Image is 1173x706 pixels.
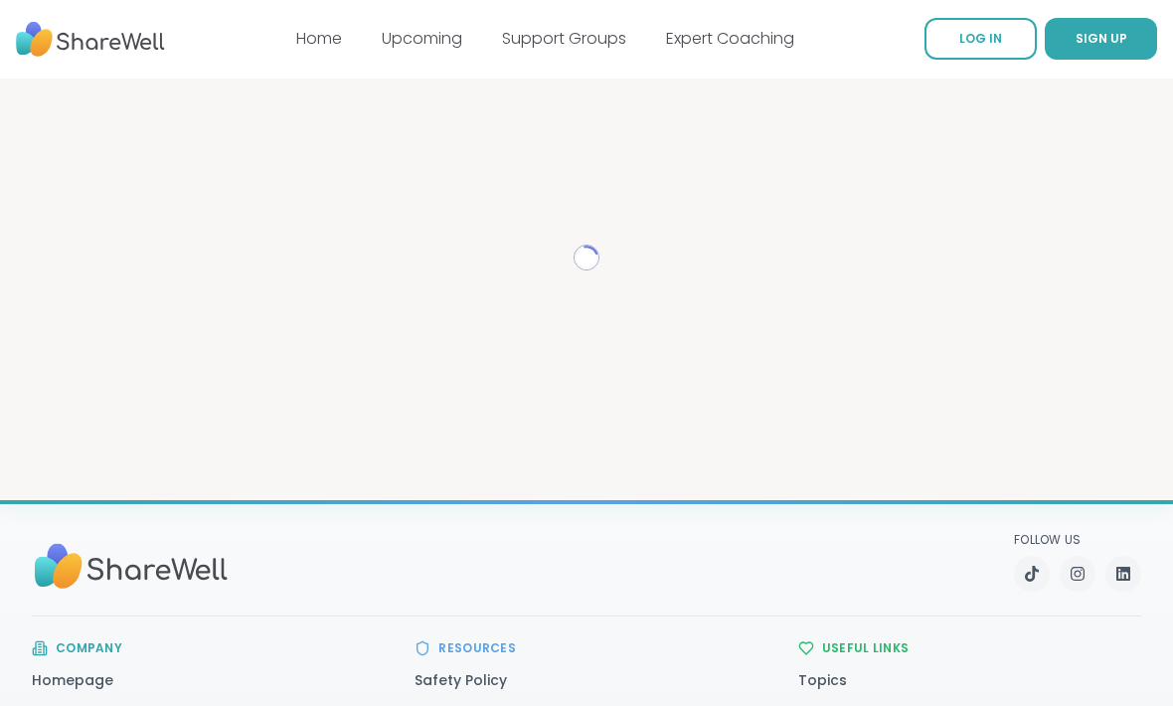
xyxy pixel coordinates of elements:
a: Home [296,27,342,50]
a: Upcoming [382,27,462,50]
span: SIGN UP [1076,30,1127,47]
a: Safety Policy [415,670,507,690]
a: Support Groups [502,27,626,50]
img: Sharewell [32,534,231,599]
a: LOG IN [924,18,1037,60]
img: ShareWell Nav Logo [16,12,165,67]
a: Instagram [1060,556,1095,592]
p: Follow Us [1014,532,1141,548]
h3: Company [56,640,122,656]
h3: Useful Links [822,640,910,656]
button: SIGN UP [1045,18,1157,60]
span: LOG IN [959,30,1002,47]
a: Topics [798,670,847,690]
a: TikTok [1014,556,1050,592]
a: Expert Coaching [666,27,794,50]
a: Homepage [32,670,113,690]
h3: Resources [438,640,516,656]
a: LinkedIn [1105,556,1141,592]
